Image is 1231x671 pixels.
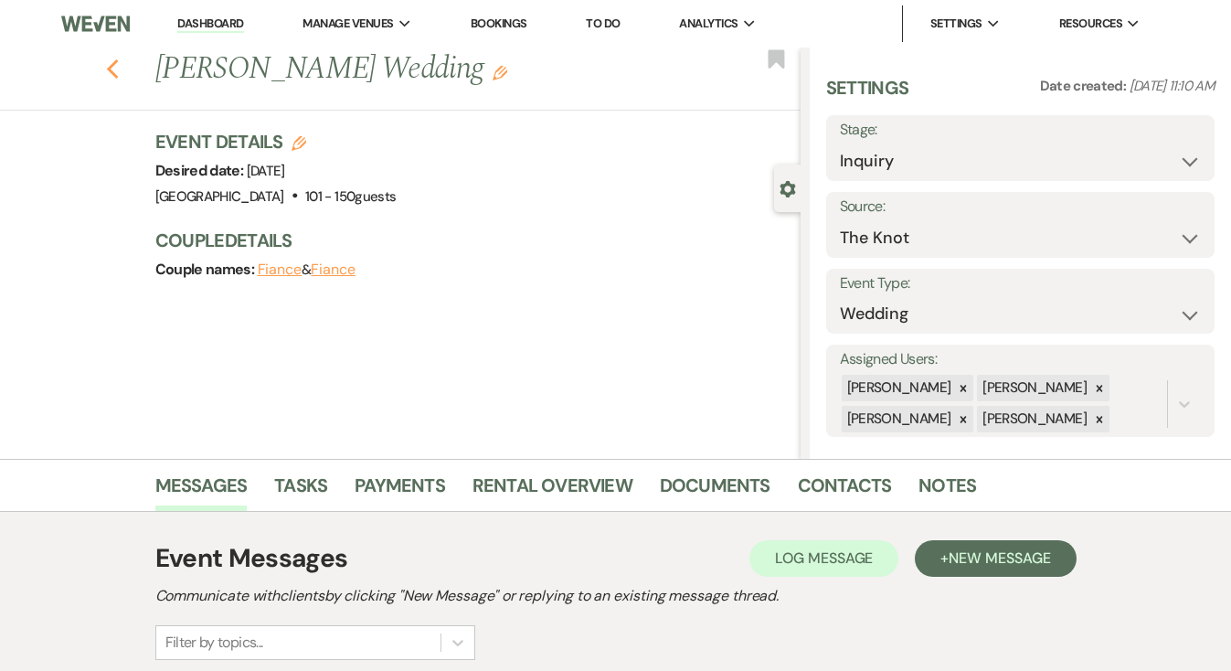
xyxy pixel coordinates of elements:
button: +New Message [915,540,1076,577]
h3: Event Details [155,129,397,154]
h3: Settings [826,75,909,115]
span: Desired date: [155,161,247,180]
a: Payments [355,471,445,511]
a: Notes [918,471,976,511]
span: New Message [949,549,1050,568]
div: Filter by topics... [165,632,263,654]
a: Documents [660,471,770,511]
span: Manage Venues [302,15,393,33]
a: Dashboard [177,16,243,33]
div: [PERSON_NAME] [842,406,954,432]
div: [PERSON_NAME] [842,375,954,401]
h1: Event Messages [155,539,348,578]
span: [GEOGRAPHIC_DATA] [155,187,284,206]
span: 101 - 150 guests [305,187,396,206]
div: [PERSON_NAME] [977,375,1089,401]
span: [DATE] 11:10 AM [1130,77,1215,95]
label: Source: [840,194,1201,220]
a: Bookings [471,16,527,31]
span: Couple names: [155,260,258,279]
img: Weven Logo [61,5,130,43]
h2: Communicate with clients by clicking "New Message" or replying to an existing message thread. [155,585,1077,607]
button: Log Message [749,540,898,577]
span: Analytics [679,15,738,33]
label: Stage: [840,117,1201,144]
span: Settings [930,15,982,33]
button: Close lead details [780,179,796,197]
label: Assigned Users: [840,346,1201,373]
button: Fiance [258,262,302,277]
a: To Do [586,16,620,31]
a: Rental Overview [472,471,632,511]
h1: [PERSON_NAME] Wedding [155,48,664,91]
a: Contacts [798,471,892,511]
h3: Couple Details [155,228,782,253]
div: [PERSON_NAME] [977,406,1089,432]
span: Date created: [1040,77,1130,95]
span: & [258,261,356,279]
span: [DATE] [247,162,285,180]
a: Tasks [274,471,327,511]
label: Event Type: [840,271,1201,297]
a: Messages [155,471,248,511]
button: Fiance [311,262,356,277]
span: Resources [1059,15,1122,33]
span: Log Message [775,549,873,568]
button: Edit [493,64,507,80]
